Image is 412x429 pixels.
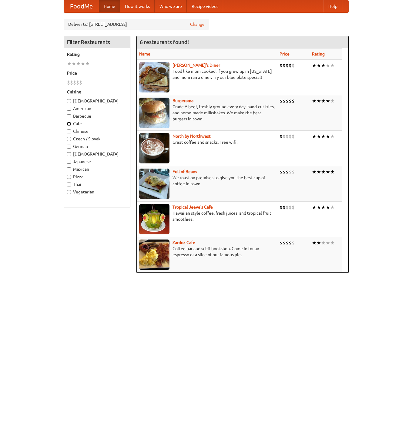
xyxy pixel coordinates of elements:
[67,99,71,103] input: [DEMOGRAPHIC_DATA]
[67,107,71,111] input: American
[81,60,85,67] li: ★
[67,152,71,156] input: [DEMOGRAPHIC_DATA]
[280,52,290,56] a: Price
[292,62,295,69] li: $
[283,169,286,175] li: $
[330,133,335,140] li: ★
[330,98,335,104] li: ★
[289,62,292,69] li: $
[72,60,76,67] li: ★
[70,79,73,86] li: $
[321,133,326,140] li: ★
[321,240,326,246] li: ★
[139,98,169,128] img: burgerama.jpg
[139,210,275,222] p: Hawaiian style coffee, fresh juices, and tropical fruit smoothies.
[67,181,127,187] label: Thai
[289,204,292,211] li: $
[286,240,289,246] li: $
[173,98,193,103] a: Burgerama
[79,79,82,86] li: $
[67,136,127,142] label: Czech / Slovak
[67,114,71,118] input: Barbecue
[280,169,283,175] li: $
[317,240,321,246] li: ★
[67,113,127,119] label: Barbecue
[139,133,169,163] img: north.jpg
[85,60,90,67] li: ★
[173,169,197,174] a: Full of Beans
[326,98,330,104] li: ★
[187,0,223,12] a: Recipe videos
[317,98,321,104] li: ★
[67,129,71,133] input: Chinese
[139,68,275,80] p: Food like mom cooked, if you grew up in [US_STATE] and mom ran a diner. Try our blue plate special!
[286,62,289,69] li: $
[64,0,99,12] a: FoodMe
[292,133,295,140] li: $
[139,169,169,199] img: beans.jpg
[67,189,127,195] label: Vegetarian
[330,62,335,69] li: ★
[289,169,292,175] li: $
[312,204,317,211] li: ★
[67,89,127,95] h5: Cuisine
[312,169,317,175] li: ★
[286,98,289,104] li: $
[67,159,127,165] label: Japanese
[280,98,283,104] li: $
[280,133,283,140] li: $
[173,205,213,209] a: Tropical Jeeve's Cafe
[67,122,71,126] input: Cafe
[139,62,169,92] img: sallys.jpg
[286,169,289,175] li: $
[173,63,220,68] a: [PERSON_NAME]'s Diner
[321,204,326,211] li: ★
[67,166,127,172] label: Mexican
[64,19,209,30] div: Deliver to: [STREET_ADDRESS]
[283,240,286,246] li: $
[312,62,317,69] li: ★
[173,240,195,245] b: Zardoz Cafe
[67,160,71,164] input: Japanese
[67,128,127,134] label: Chinese
[280,204,283,211] li: $
[321,98,326,104] li: ★
[67,121,127,127] label: Cafe
[173,134,211,139] b: North by Northwest
[67,175,71,179] input: Pizza
[99,0,120,12] a: Home
[283,204,286,211] li: $
[76,60,81,67] li: ★
[73,79,76,86] li: $
[67,79,70,86] li: $
[67,137,71,141] input: Czech / Slovak
[312,52,325,56] a: Rating
[283,98,286,104] li: $
[326,133,330,140] li: ★
[67,183,71,186] input: Thai
[67,60,72,67] li: ★
[312,98,317,104] li: ★
[67,106,127,112] label: American
[140,39,189,45] ng-pluralize: 6 restaurants found!
[280,240,283,246] li: $
[139,104,275,122] p: Grade A beef, freshly ground every day, hand-cut fries, and home-made milkshakes. We make the bes...
[139,139,275,145] p: Great coffee and snacks. Free wifi.
[67,143,127,149] label: German
[292,204,295,211] li: $
[139,246,275,258] p: Coffee bar and sci-fi bookshop. Come in for an espresso or a slice of our famous pie.
[323,0,342,12] a: Help
[292,98,295,104] li: $
[76,79,79,86] li: $
[155,0,187,12] a: Who we are
[317,133,321,140] li: ★
[139,52,150,56] a: Name
[321,62,326,69] li: ★
[67,51,127,57] h5: Rating
[326,169,330,175] li: ★
[330,204,335,211] li: ★
[330,169,335,175] li: ★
